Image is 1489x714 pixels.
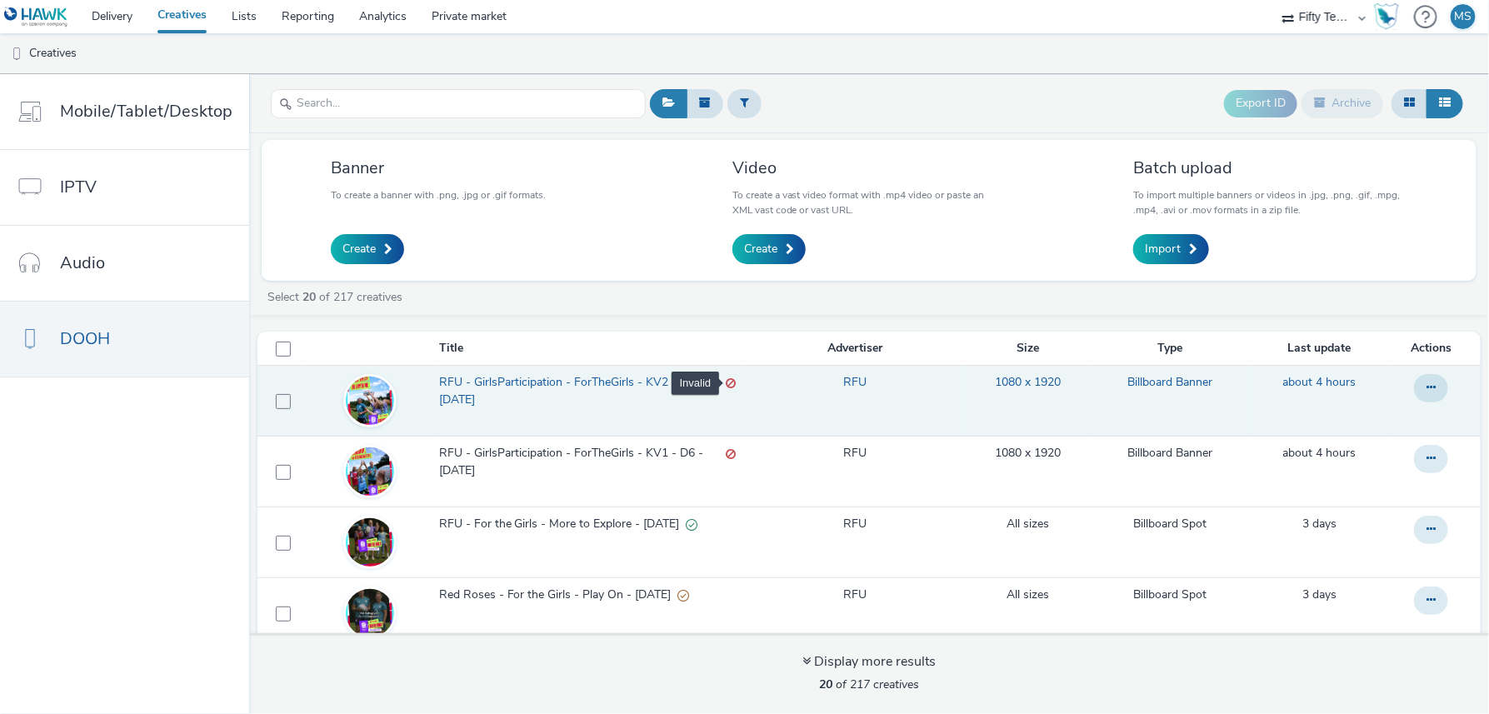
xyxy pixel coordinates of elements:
[1374,3,1406,30] a: Hawk Academy
[1302,89,1383,117] button: Archive
[995,374,1061,391] a: 1080 x 1920
[843,374,867,391] a: RFU
[744,332,966,366] th: Advertiser
[966,332,1091,366] th: Size
[439,587,678,603] span: Red Roses - For the Girls - Play On - [DATE]
[342,241,376,257] span: Create
[439,516,743,541] a: RFU - For the Girls - More to Explore - [DATE]Valid
[1134,587,1207,603] a: Billboard Spot
[346,429,394,515] img: 4135a7ae-4dc7-4ae4-9b7c-b3e3a366fcba.jpg
[726,445,736,462] div: Invalid
[1091,332,1251,366] th: Type
[1133,234,1209,264] a: Import
[1427,89,1463,117] button: Table
[346,358,394,444] img: 17211238-02c4-40b7-b617-69b1bfc1fbcb.jpg
[732,187,1006,217] p: To create a vast video format with .mp4 video or paste an XML vast code or vast URL.
[843,587,867,603] a: RFU
[346,571,394,657] img: 66f1ea5d-d52a-456f-8622-899826661011.jpg
[8,46,25,62] img: dooh
[1007,516,1049,532] a: All sizes
[1283,445,1357,461] span: about 4 hours
[439,516,687,532] span: RFU - For the Girls - More to Explore - [DATE]
[60,175,97,199] span: IPTV
[1145,241,1181,257] span: Import
[271,89,646,118] input: Search...
[346,500,394,586] img: 337ac9de-0927-4be3-8e9b-cd5ee1f934a0.jpg
[1250,332,1388,366] th: Last update
[439,445,743,487] a: RFU - GirlsParticipation - ForTheGirls - KV1 - D6 - [DATE]Invalid
[1133,187,1407,217] p: To import multiple banners or videos in .jpg, .png, .gif, .mpg, .mp4, .avi or .mov formats in a z...
[1389,332,1481,366] th: Actions
[266,289,409,305] a: Select of 217 creatives
[995,445,1061,462] a: 1080 x 1920
[1283,374,1357,390] span: about 4 hours
[439,374,727,408] span: RFU - GirlsParticipation - ForTheGirls - KV2 - D6 - [DATE]
[1302,516,1337,532] a: 18 August 2025, 11:16
[60,327,110,351] span: DOOH
[678,587,690,604] div: Partially valid
[843,445,867,462] a: RFU
[439,374,743,417] a: RFU - GirlsParticipation - ForTheGirls - KV2 - D6 - [DATE]Invalid
[732,234,806,264] a: Create
[1283,374,1357,391] a: 21 August 2025, 12:52
[331,234,404,264] a: Create
[1283,445,1357,462] a: 21 August 2025, 12:50
[1392,89,1427,117] button: Grid
[732,157,1006,179] h3: Video
[1455,4,1472,29] div: MS
[331,187,546,202] p: To create a banner with .png, .jpg or .gif formats.
[1133,157,1407,179] h3: Batch upload
[843,516,867,532] a: RFU
[1302,587,1337,603] a: 18 August 2025, 9:38
[1374,3,1399,30] img: Hawk Academy
[1224,90,1297,117] button: Export ID
[437,332,745,366] th: Title
[1134,516,1207,532] a: Billboard Spot
[1128,374,1213,391] a: Billboard Banner
[744,241,777,257] span: Create
[439,587,743,612] a: Red Roses - For the Girls - Play On - [DATE]Partially valid
[4,7,68,27] img: undefined Logo
[302,289,316,305] strong: 20
[726,374,736,392] div: Invalid
[687,516,698,533] div: Valid
[439,445,727,479] span: RFU - GirlsParticipation - ForTheGirls - KV1 - D6 - [DATE]
[1302,587,1337,602] span: 3 days
[819,677,832,692] strong: 20
[819,677,919,692] span: of 217 creatives
[1007,587,1049,603] a: All sizes
[331,157,546,179] h3: Banner
[1302,516,1337,532] span: 3 days
[60,99,232,123] span: Mobile/Tablet/Desktop
[1128,445,1213,462] a: Billboard Banner
[60,251,105,275] span: Audio
[802,652,936,672] div: Display more results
